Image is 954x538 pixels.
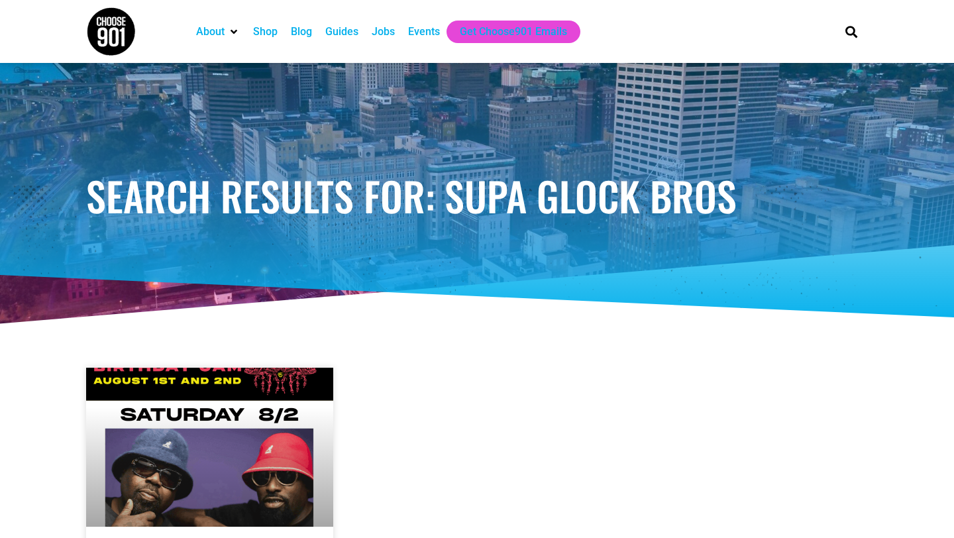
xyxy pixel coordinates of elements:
[460,24,567,40] a: Get Choose901 Emails
[841,21,863,42] div: Search
[189,21,246,43] div: About
[86,176,868,215] h1: Search Results for: supa glock bros
[196,24,225,40] a: About
[291,24,312,40] a: Blog
[253,24,278,40] a: Shop
[372,24,395,40] a: Jobs
[86,368,333,527] a: Promotional poster for Skinny's Birthday Jam on August 1st and 2nd, featuring 8Ball & MJG as head...
[325,24,358,40] a: Guides
[408,24,440,40] a: Events
[189,21,823,43] nav: Main nav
